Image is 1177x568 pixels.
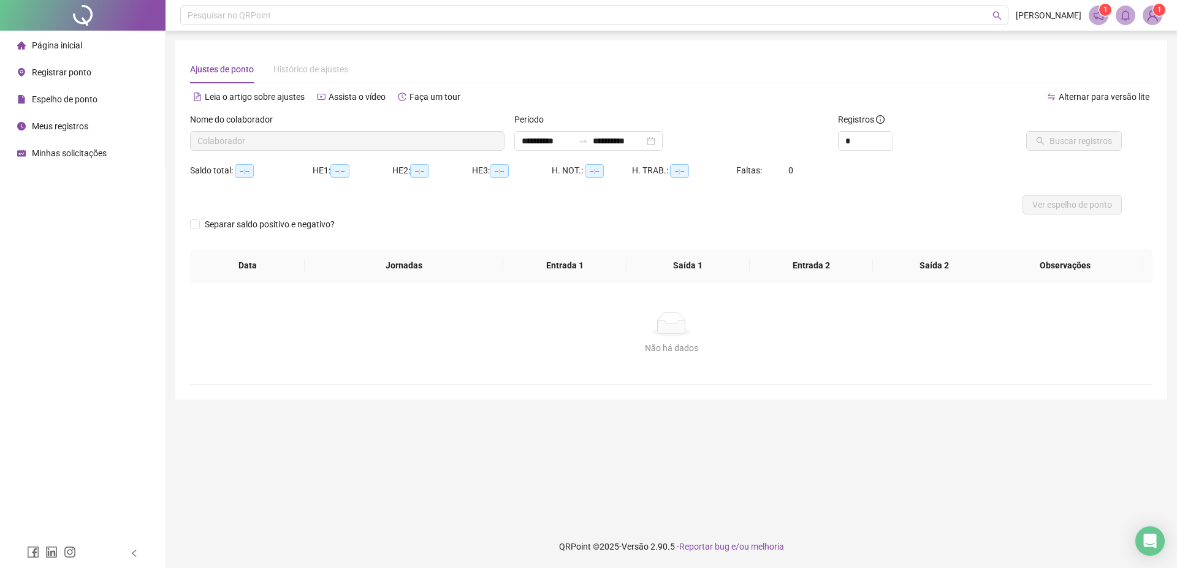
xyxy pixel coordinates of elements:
span: Assista o vídeo [329,92,386,102]
div: Open Intercom Messenger [1135,526,1165,556]
span: swap [1047,93,1056,101]
span: Ajustes de ponto [190,64,254,74]
span: swap-right [578,136,588,146]
span: Meus registros [32,121,88,131]
span: info-circle [876,115,885,124]
th: Entrada 2 [750,249,873,282]
span: bell [1120,10,1131,21]
label: Período [514,113,552,126]
span: --:-- [330,164,349,178]
span: Reportar bug e/ou melhoria [679,542,784,551]
span: 0 [788,165,793,175]
span: Leia o artigo sobre ajustes [205,92,305,102]
span: instagram [64,546,76,558]
span: Espelho de ponto [32,94,97,104]
span: Página inicial [32,40,82,50]
span: file-text [193,93,202,101]
th: Saída 1 [627,249,750,282]
div: HE 2: [392,164,472,178]
div: Saldo total: [190,164,313,178]
span: 1 [1157,6,1162,14]
span: Minhas solicitações [32,148,107,158]
span: Alternar para versão lite [1059,92,1149,102]
div: Não há dados [205,341,1138,355]
span: --:-- [670,164,689,178]
span: search [992,11,1002,20]
th: Observações [987,249,1143,282]
div: HE 3: [472,164,552,178]
span: youtube [317,93,326,101]
span: [PERSON_NAME] [1016,9,1081,22]
span: --:-- [490,164,509,178]
footer: QRPoint © 2025 - 2.90.5 - [166,525,1177,568]
span: Registros [838,113,885,126]
span: left [130,549,139,558]
span: Versão [622,542,649,551]
button: Ver espelho de ponto [1023,195,1122,214]
span: --:-- [235,164,254,178]
span: Faltas: [736,165,764,175]
th: Data [190,249,305,282]
div: HE 1: [313,164,392,178]
span: --:-- [585,164,604,178]
span: home [17,41,26,50]
label: Nome do colaborador [190,113,281,126]
th: Jornadas [305,249,503,282]
span: Faça um tour [409,92,460,102]
th: Saída 2 [873,249,996,282]
span: Histórico de ajustes [273,64,348,74]
span: schedule [17,149,26,157]
span: to [578,136,588,146]
span: Observações [997,259,1133,272]
span: --:-- [410,164,429,178]
span: Separar saldo positivo e negativo? [200,218,340,231]
span: clock-circle [17,122,26,131]
span: history [398,93,406,101]
span: notification [1093,10,1104,21]
img: 87473 [1143,6,1162,25]
button: Buscar registros [1026,131,1122,151]
sup: Atualize o seu contato no menu Meus Dados [1153,4,1165,16]
span: environment [17,68,26,77]
span: file [17,95,26,104]
span: facebook [27,546,39,558]
span: 1 [1103,6,1108,14]
sup: 1 [1099,4,1111,16]
div: H. TRAB.: [632,164,736,178]
div: H. NOT.: [552,164,632,178]
th: Entrada 1 [503,249,627,282]
span: Registrar ponto [32,67,91,77]
span: linkedin [45,546,58,558]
